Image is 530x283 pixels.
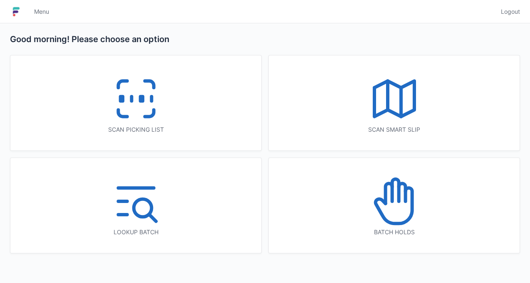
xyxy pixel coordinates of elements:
img: logo-small.jpg [10,5,22,18]
a: Scan smart slip [268,55,520,151]
span: Menu [34,8,49,16]
div: Lookup batch [27,228,245,236]
div: Scan smart slip [285,125,503,134]
a: Lookup batch [10,158,262,253]
div: Scan picking list [27,125,245,134]
div: Batch holds [285,228,503,236]
a: Menu [29,4,54,19]
h2: Good morning! Please choose an option [10,33,520,45]
span: Logout [501,8,520,16]
a: Logout [496,4,520,19]
a: Scan picking list [10,55,262,151]
a: Batch holds [268,158,520,253]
